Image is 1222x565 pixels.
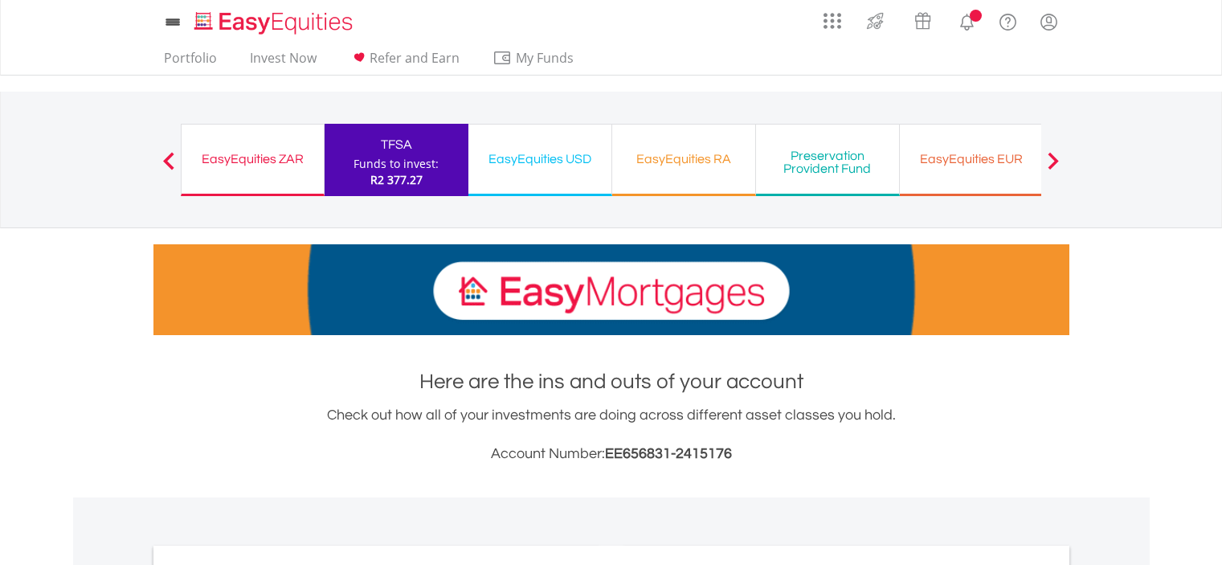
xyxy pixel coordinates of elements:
img: vouchers-v2.svg [909,8,936,34]
span: EE656831-2415176 [605,446,732,461]
h1: Here are the ins and outs of your account [153,367,1069,396]
a: Portfolio [157,50,223,75]
img: EasyMortage Promotion Banner [153,244,1069,335]
div: Check out how all of your investments are doing across different asset classes you hold. [153,404,1069,465]
a: Invest Now [243,50,323,75]
h3: Account Number: [153,443,1069,465]
img: thrive-v2.svg [862,8,889,34]
a: AppsGrid [813,4,852,30]
div: Funds to invest: [354,156,439,172]
a: Notifications [946,4,987,36]
div: Preservation Provident Fund [766,149,889,175]
img: EasyEquities_Logo.png [191,10,359,36]
a: Home page [188,4,359,36]
a: Vouchers [899,4,946,34]
button: Previous [153,160,185,176]
button: Next [1037,160,1069,176]
a: Refer and Earn [343,50,466,75]
a: My Profile [1028,4,1069,39]
img: grid-menu-icon.svg [824,12,841,30]
a: FAQ's and Support [987,4,1028,36]
div: EasyEquities ZAR [191,148,314,170]
div: EasyEquities RA [622,148,746,170]
span: Refer and Earn [370,49,460,67]
div: TFSA [334,133,459,156]
div: EasyEquities EUR [909,148,1033,170]
div: EasyEquities USD [478,148,602,170]
span: My Funds [492,47,598,68]
span: R2 377.27 [370,172,423,187]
